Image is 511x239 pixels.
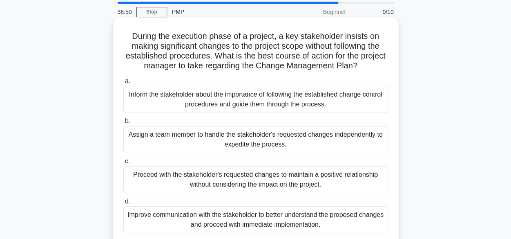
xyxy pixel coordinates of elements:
[113,4,136,20] div: 36:50
[125,77,130,84] span: a.
[123,31,389,71] h5: During the execution phase of a project, a key stakeholder insists on making significant changes ...
[136,7,167,17] a: Stop
[123,86,388,113] div: Inform the stakeholder about the importance of following the established change control procedure...
[125,158,130,165] span: c.
[123,206,388,233] div: Improve communication with the stakeholder to better understand the proposed changes and proceed ...
[123,126,388,153] div: Assign a team member to handle the stakeholder's requested changes independently to expedite the ...
[125,117,130,124] span: b.
[123,166,388,193] div: Proceed with the stakeholder's requested changes to maintain a positive relationship without cons...
[279,4,351,20] div: Beginner
[351,4,399,20] div: 9/10
[125,198,130,205] span: d.
[167,4,279,20] div: PMP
